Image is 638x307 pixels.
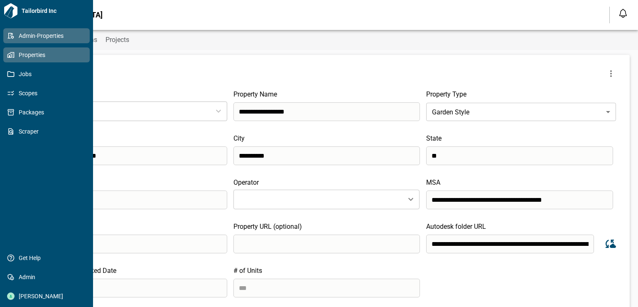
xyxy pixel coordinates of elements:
button: Open [405,193,417,205]
input: search [426,191,613,209]
span: MSA [426,178,440,186]
span: Jobs [15,70,82,78]
input: search [40,146,227,165]
a: Properties [3,47,90,62]
a: Admin-Properties [3,28,90,43]
span: Operator [233,178,259,186]
span: Projects [106,36,129,44]
span: Property Name [233,90,277,98]
input: search [40,279,227,297]
span: Property Type [426,90,466,98]
span: State [426,134,442,142]
input: search [40,191,227,209]
a: Admin [3,270,90,285]
span: Autodesk folder URL [426,223,486,230]
input: search [40,235,227,253]
span: Properties [15,51,82,59]
span: Admin-Properties [15,32,82,40]
div: base tabs [22,30,638,50]
span: Scopes [15,89,82,97]
a: Jobs [3,67,90,82]
span: City [233,134,245,142]
button: Sync data from Autodesk [600,234,619,253]
input: search [233,146,420,165]
span: # of Units [233,267,262,275]
input: search [426,235,594,253]
span: Property URL (optional) [233,223,302,230]
input: search [233,235,420,253]
input: search [426,146,613,165]
span: Tailorbird Inc [18,7,90,15]
button: more [603,65,619,82]
span: Get Help [15,254,82,262]
div: Garden Style [426,100,616,124]
span: Packages [15,108,82,116]
a: Scraper [3,124,90,139]
input: search [233,102,420,121]
a: Packages [3,105,90,120]
a: Scopes [3,86,90,101]
span: [PERSON_NAME] [15,292,82,300]
span: Admin [15,273,82,281]
button: Open notification feed [616,7,630,20]
span: Scraper [15,127,82,136]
